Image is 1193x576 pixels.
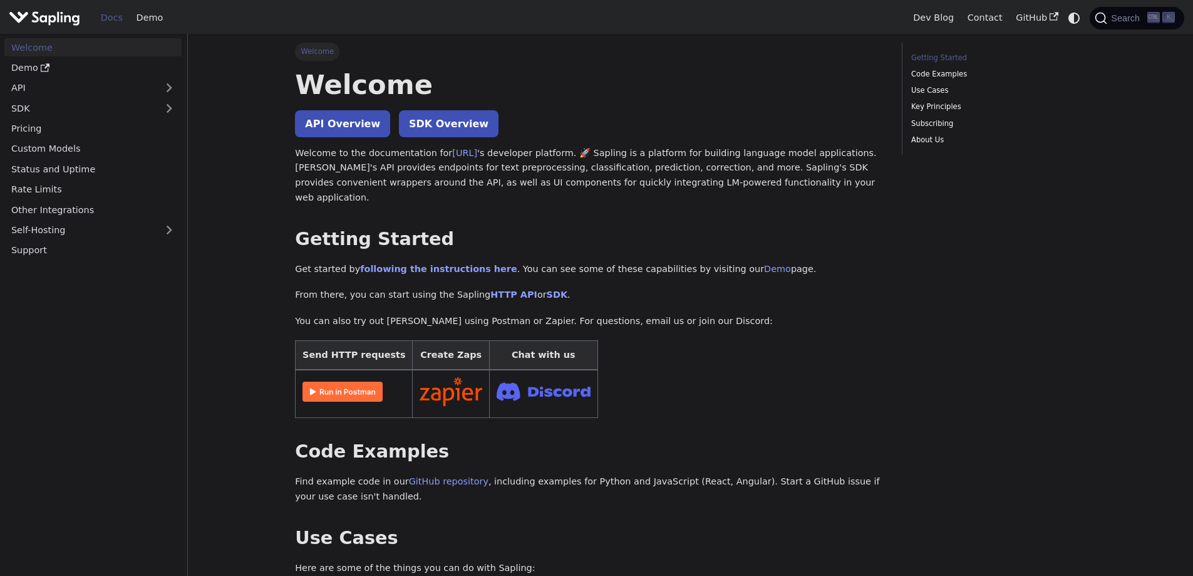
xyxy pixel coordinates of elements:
[497,379,591,404] img: Join Discord
[1009,8,1065,28] a: GitHub
[399,110,498,137] a: SDK Overview
[1162,12,1175,23] kbd: K
[4,221,182,239] a: Self-Hosting
[295,43,884,60] nav: Breadcrumbs
[4,120,182,138] a: Pricing
[4,79,157,97] a: API
[295,314,884,329] p: You can also try out [PERSON_NAME] using Postman or Zapier. For questions, email us or join our D...
[4,201,182,219] a: Other Integrations
[906,8,960,28] a: Dev Blog
[295,262,884,277] p: Get started by . You can see some of these capabilities by visiting our page.
[94,8,130,28] a: Docs
[490,290,537,300] a: HTTP API
[911,118,1081,130] a: Subscribing
[295,110,390,137] a: API Overview
[4,241,182,259] a: Support
[295,228,884,251] h2: Getting Started
[157,79,182,97] button: Expand sidebar category 'API'
[1090,7,1184,29] button: Search (Ctrl+K)
[547,290,567,300] a: SDK
[413,340,490,370] th: Create Zaps
[295,288,884,303] p: From there, you can start using the Sapling or .
[911,134,1081,146] a: About Us
[4,181,182,199] a: Rate Limits
[295,441,884,463] h2: Code Examples
[911,85,1081,97] a: Use Cases
[295,68,884,102] h1: Welcome
[1107,13,1147,23] span: Search
[420,377,482,406] img: Connect in Zapier
[295,43,339,60] span: Welcome
[296,340,413,370] th: Send HTTP requests
[4,160,182,178] a: Status and Uptime
[9,9,80,27] img: Sapling.ai
[302,382,383,402] img: Run in Postman
[911,52,1081,64] a: Getting Started
[4,38,182,56] a: Welcome
[1065,9,1083,27] button: Switch between dark and light mode (currently system mode)
[9,9,85,27] a: Sapling.ai
[911,68,1081,80] a: Code Examples
[489,340,597,370] th: Chat with us
[360,264,517,274] a: following the instructions here
[130,8,170,28] a: Demo
[4,140,182,158] a: Custom Models
[295,561,884,576] p: Here are some of the things you can do with Sapling:
[295,474,884,505] p: Find example code in our , including examples for Python and JavaScript (React, Angular). Start a...
[911,101,1081,113] a: Key Principles
[157,99,182,117] button: Expand sidebar category 'SDK'
[295,527,884,550] h2: Use Cases
[4,99,157,117] a: SDK
[452,148,477,158] a: [URL]
[409,476,488,486] a: GitHub repository
[961,8,1010,28] a: Contact
[764,264,791,274] a: Demo
[295,146,884,206] p: Welcome to the documentation for 's developer platform. 🚀 Sapling is a platform for building lang...
[4,59,182,77] a: Demo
